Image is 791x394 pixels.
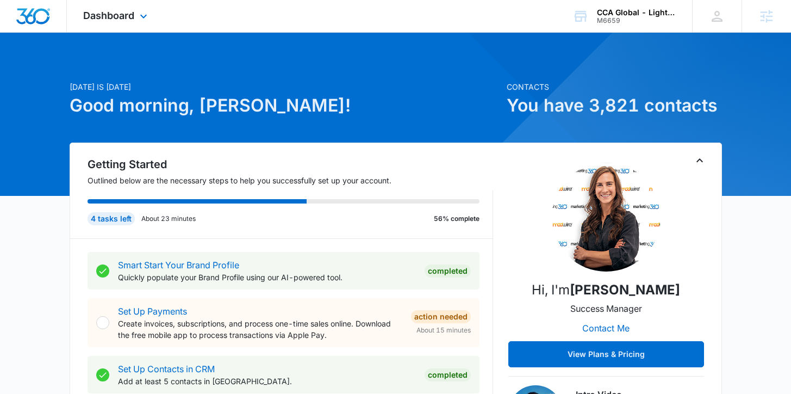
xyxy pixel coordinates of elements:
button: View Plans & Pricing [508,341,704,367]
div: account id [597,17,676,24]
strong: [PERSON_NAME] [570,282,680,298]
span: About 15 minutes [416,325,471,335]
p: Create invoices, subscriptions, and process one-time sales online. Download the free mobile app t... [118,318,402,341]
p: Add at least 5 contacts in [GEOGRAPHIC_DATA]. [118,375,416,387]
button: Toggle Collapse [693,154,706,167]
span: Dashboard [83,10,134,21]
p: About 23 minutes [141,214,196,224]
h2: Getting Started [88,156,493,173]
div: account name [597,8,676,17]
button: Contact Me [571,315,640,341]
div: Completed [425,264,471,278]
p: Quickly populate your Brand Profile using our AI-powered tool. [118,272,416,283]
h1: Good morning, [PERSON_NAME]! [70,93,500,119]
img: Kaitlyn Brunswig [552,163,661,272]
div: Completed [425,368,471,381]
div: 4 tasks left [88,212,135,225]
a: Set Up Payments [118,306,187,317]
p: Success Manager [570,302,642,315]
div: Action Needed [411,310,471,323]
a: Smart Start Your Brand Profile [118,260,239,270]
h1: You have 3,821 contacts [507,93,722,119]
p: 56% complete [434,214,479,224]
p: Outlined below are the necessary steps to help you successfully set up your account. [88,175,493,186]
p: Contacts [507,81,722,93]
a: Set Up Contacts in CRM [118,364,215,374]
p: Hi, I'm [532,280,680,300]
p: [DATE] is [DATE] [70,81,500,93]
